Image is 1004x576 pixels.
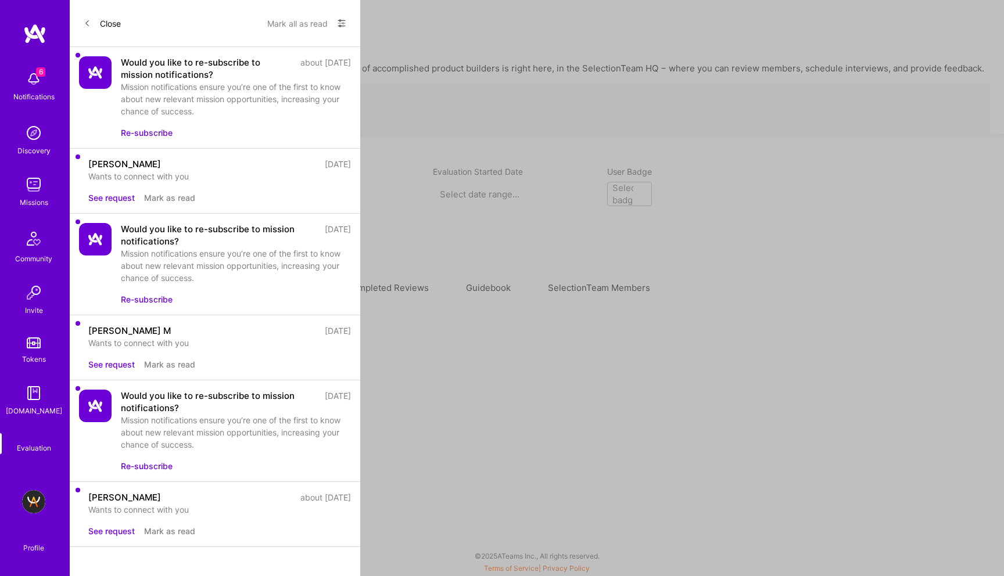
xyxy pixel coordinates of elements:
[22,281,45,304] img: Invite
[84,14,121,33] button: Close
[88,192,135,204] button: See request
[121,293,173,305] button: Re-subscribe
[20,196,48,208] div: Missions
[144,525,195,537] button: Mark as read
[88,170,351,182] div: Wants to connect with you
[121,223,318,247] div: Would you like to re-subscribe to mission notifications?
[325,325,351,337] div: [DATE]
[121,56,293,81] div: Would you like to re-subscribe to mission notifications?
[36,67,45,77] span: 6
[22,490,45,513] img: A.Team - Grow A.Team's Community & Demand
[17,145,51,157] div: Discovery
[267,14,328,33] button: Mark all as read
[121,81,351,117] div: Mission notifications ensure you’re one of the first to know about new relevant mission opportuni...
[27,337,41,348] img: tokens
[88,337,351,349] div: Wants to connect with you
[25,304,43,316] div: Invite
[19,490,48,513] a: A.Team - Grow A.Team's Community & Demand
[88,325,171,337] div: [PERSON_NAME] M
[17,442,51,454] div: Evaluation
[325,158,351,170] div: [DATE]
[15,253,52,265] div: Community
[121,127,173,139] button: Re-subscribe
[88,358,135,370] button: See request
[79,56,112,89] img: Company Logo
[88,525,135,537] button: See request
[88,491,161,503] div: [PERSON_NAME]
[23,23,46,44] img: logo
[6,405,62,417] div: [DOMAIN_NAME]
[325,223,351,247] div: [DATE]
[22,381,45,405] img: guide book
[22,173,45,196] img: teamwork
[13,91,55,103] div: Notifications
[121,390,318,414] div: Would you like to re-subscribe to mission notifications?
[22,67,45,91] img: bell
[300,56,351,81] div: about [DATE]
[121,247,351,284] div: Mission notifications ensure you’re one of the first to know about new relevant mission opportuni...
[300,491,351,503] div: about [DATE]
[22,353,46,365] div: Tokens
[20,225,48,253] img: Community
[23,542,44,553] div: Profile
[19,530,48,553] a: Profile
[79,223,112,255] img: Company Logo
[121,414,351,451] div: Mission notifications ensure you’re one of the first to know about new relevant mission opportuni...
[88,503,351,516] div: Wants to connect with you
[79,390,112,422] img: Company Logo
[88,158,161,170] div: [PERSON_NAME]
[325,390,351,414] div: [DATE]
[22,121,45,145] img: discovery
[144,358,195,370] button: Mark as read
[144,192,195,204] button: Mark as read
[121,460,173,472] button: Re-subscribe
[30,433,38,442] i: icon SelectionTeam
